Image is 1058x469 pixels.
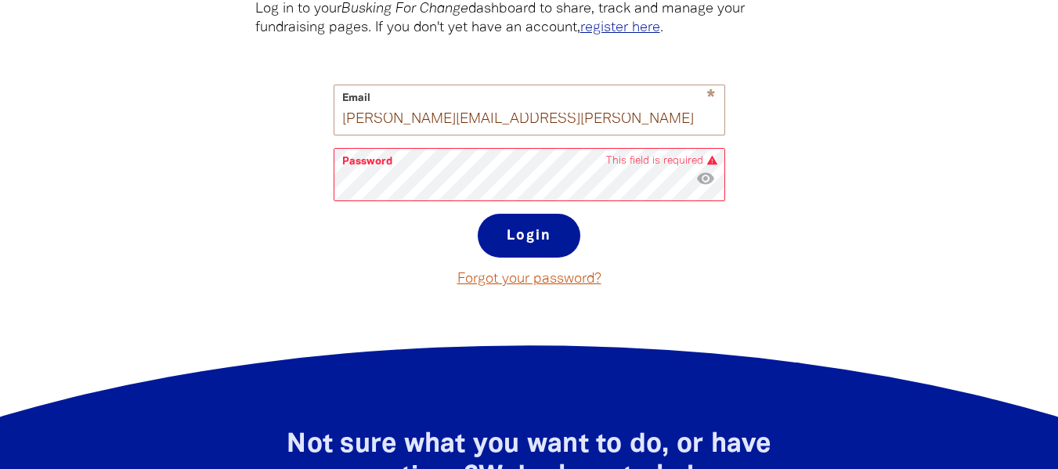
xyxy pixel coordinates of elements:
button: Login [478,214,580,258]
a: register here [580,21,660,34]
button: visibility [696,169,715,190]
i: Show password [696,169,715,188]
em: Busking For Change [341,2,468,16]
a: Forgot your password? [457,272,601,286]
